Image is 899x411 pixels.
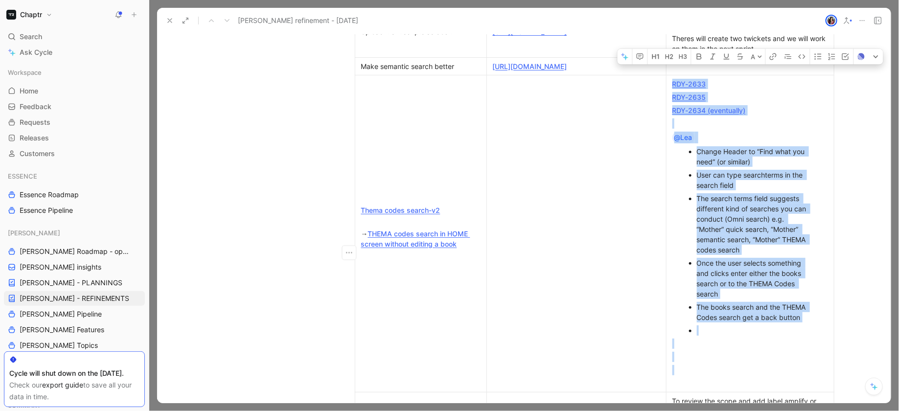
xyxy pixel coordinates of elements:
[8,68,42,77] span: Workspace
[4,84,145,98] a: Home
[20,133,49,143] span: Releases
[361,229,470,248] a: THEMA codes search in HOME screen without editing a book
[9,367,139,379] div: Cycle will shut down on the [DATE].
[20,205,73,215] span: Essence Pipeline
[4,187,145,202] a: Essence Roadmap
[20,149,55,159] span: Customers
[4,115,145,130] a: Requests
[4,244,145,259] a: [PERSON_NAME] Roadmap - open items
[20,278,122,288] span: [PERSON_NAME] - PLANNINGS
[748,48,765,64] button: A
[20,190,79,200] span: Essence Roadmap
[4,45,145,60] a: Ask Cycle
[697,146,813,167] div: Change Header to “Find what you need” (or similar)
[20,10,42,19] h1: Chaptr
[4,226,145,353] div: [PERSON_NAME][PERSON_NAME] Roadmap - open items[PERSON_NAME] insights[PERSON_NAME] - PLANNINGS[PE...
[20,262,101,272] span: [PERSON_NAME] insights
[20,309,102,319] span: [PERSON_NAME] Pipeline
[4,322,145,337] a: [PERSON_NAME] Features
[9,379,139,403] div: Check our to save all your data in time.
[4,203,145,218] a: Essence Pipeline
[20,86,38,96] span: Home
[672,33,828,54] div: Theres will create two twickets and we will work on them in the next sprint
[20,31,42,43] span: Search
[238,15,358,26] span: [PERSON_NAME] refinement - [DATE]
[42,381,83,389] a: export guide
[20,294,129,303] span: [PERSON_NAME] - REFINEMENTS
[674,132,692,143] div: @Lea
[697,193,813,255] div: The search terms field suggests different kind of searches you can conduct (Omni search) e.g. “Mo...
[672,80,706,88] a: RDY-2633
[20,341,98,350] span: [PERSON_NAME] Topics
[697,302,813,322] div: The books search and the THEMA Codes search get a back button
[4,99,145,114] a: Feedback
[827,16,836,25] img: avatar
[8,171,37,181] span: ESSENCE
[4,169,145,183] div: ESSENCE
[4,8,55,22] button: ChaptrChaptr
[361,206,440,214] a: Thema codes search-v2
[672,93,706,101] a: RDY-2635
[20,325,104,335] span: [PERSON_NAME] Features
[4,131,145,145] a: Releases
[361,61,481,71] div: Make semantic search better
[493,62,567,70] a: [URL][DOMAIN_NAME]
[4,29,145,44] div: Search
[697,258,813,299] div: Once the user selects something and clicks enter either the books search or to the THEMA Codes se...
[4,291,145,306] a: [PERSON_NAME] - REFINEMENTS
[672,106,746,114] a: RDY-2634 (eventually)
[8,228,60,238] span: [PERSON_NAME]
[4,307,145,321] a: [PERSON_NAME] Pipeline
[20,46,52,58] span: Ask Cycle
[697,170,813,190] div: User can type searchterms in the search field
[4,146,145,161] a: Customers
[20,102,51,112] span: Feedback
[20,117,50,127] span: Requests
[6,10,16,20] img: Chaptr
[4,169,145,218] div: ESSENCEEssence RoadmapEssence Pipeline
[4,226,145,240] div: [PERSON_NAME]
[4,338,145,353] a: [PERSON_NAME] Topics
[361,218,481,249] div: →
[20,247,133,256] span: [PERSON_NAME] Roadmap - open items
[4,260,145,274] a: [PERSON_NAME] insights
[4,275,145,290] a: [PERSON_NAME] - PLANNINGS
[4,65,145,80] div: Workspace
